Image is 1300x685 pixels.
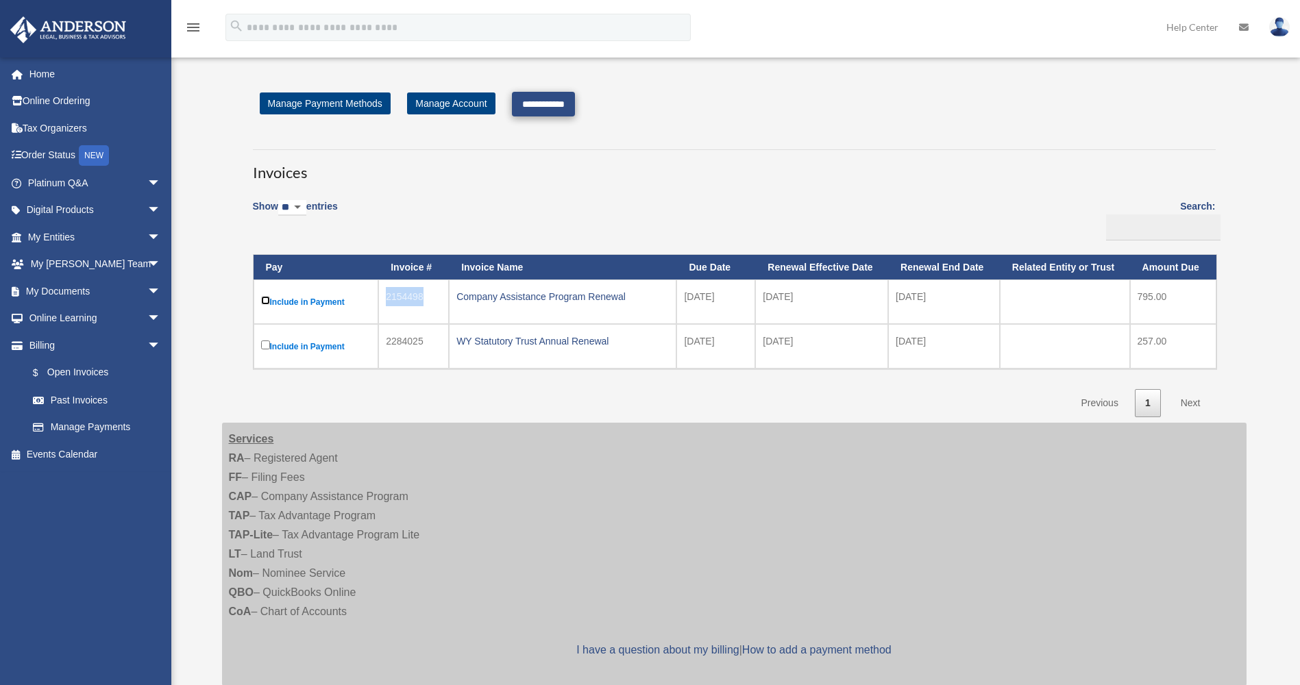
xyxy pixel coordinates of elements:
td: 795.00 [1130,279,1216,324]
span: arrow_drop_down [147,223,175,251]
strong: CoA [229,606,252,617]
span: arrow_drop_down [147,251,175,279]
a: Manage Payment Methods [260,92,391,114]
strong: LT [229,548,241,560]
td: [DATE] [676,324,755,369]
h3: Invoices [253,149,1216,184]
strong: Nom [229,567,254,579]
span: arrow_drop_down [147,332,175,360]
a: Digital Productsarrow_drop_down [10,197,182,224]
strong: TAP [229,510,250,521]
td: [DATE] [888,324,1000,369]
strong: CAP [229,490,252,502]
th: Invoice Name: activate to sort column ascending [449,255,676,280]
strong: TAP-Lite [229,529,273,540]
a: Online Ordering [10,88,182,115]
a: Events Calendar [10,440,182,468]
a: Order StatusNEW [10,142,182,170]
a: Billingarrow_drop_down [10,332,175,359]
strong: QBO [229,586,254,598]
a: Next [1170,389,1211,417]
span: $ [40,364,47,382]
i: menu [185,19,201,36]
a: I have a question about my billing [576,644,739,656]
input: Include in Payment [261,340,270,349]
th: Invoice #: activate to sort column ascending [378,255,449,280]
span: arrow_drop_down [147,305,175,333]
th: Renewal Effective Date: activate to sort column ascending [755,255,888,280]
select: Showentries [278,200,306,216]
span: arrow_drop_down [147,197,175,225]
p: | [229,640,1240,660]
a: $Open Invoices [19,359,168,387]
a: Online Learningarrow_drop_down [10,305,182,332]
td: [DATE] [676,279,755,324]
a: Past Invoices [19,386,175,414]
a: Manage Payments [19,414,175,441]
div: WY Statutory Trust Annual Renewal [456,332,669,351]
td: [DATE] [755,279,888,324]
a: Home [10,60,182,88]
td: [DATE] [755,324,888,369]
span: arrow_drop_down [147,277,175,306]
img: User Pic [1269,17,1290,37]
label: Show entries [253,198,338,229]
span: arrow_drop_down [147,169,175,197]
th: Pay: activate to sort column descending [254,255,379,280]
input: Include in Payment [261,296,270,305]
th: Due Date: activate to sort column ascending [676,255,755,280]
a: menu [185,24,201,36]
i: search [229,18,244,34]
td: 2154498 [378,279,449,324]
img: Anderson Advisors Platinum Portal [6,16,130,43]
a: My Documentsarrow_drop_down [10,277,182,305]
strong: FF [229,471,243,483]
th: Related Entity or Trust: activate to sort column ascending [1000,255,1130,280]
input: Search: [1106,214,1221,240]
strong: Services [229,433,274,445]
td: [DATE] [888,279,1000,324]
td: 2284025 [378,324,449,369]
a: My [PERSON_NAME] Teamarrow_drop_down [10,251,182,278]
td: 257.00 [1130,324,1216,369]
a: Tax Organizers [10,114,182,142]
th: Renewal End Date: activate to sort column ascending [888,255,1000,280]
div: NEW [79,145,109,166]
a: Previous [1070,389,1128,417]
strong: RA [229,452,245,464]
a: Platinum Q&Aarrow_drop_down [10,169,182,197]
label: Include in Payment [261,293,371,310]
div: Company Assistance Program Renewal [456,287,669,306]
a: 1 [1135,389,1161,417]
a: My Entitiesarrow_drop_down [10,223,182,251]
th: Amount Due: activate to sort column ascending [1130,255,1216,280]
a: How to add a payment method [742,644,892,656]
label: Include in Payment [261,338,371,355]
label: Search: [1101,198,1216,240]
a: Manage Account [407,92,495,114]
